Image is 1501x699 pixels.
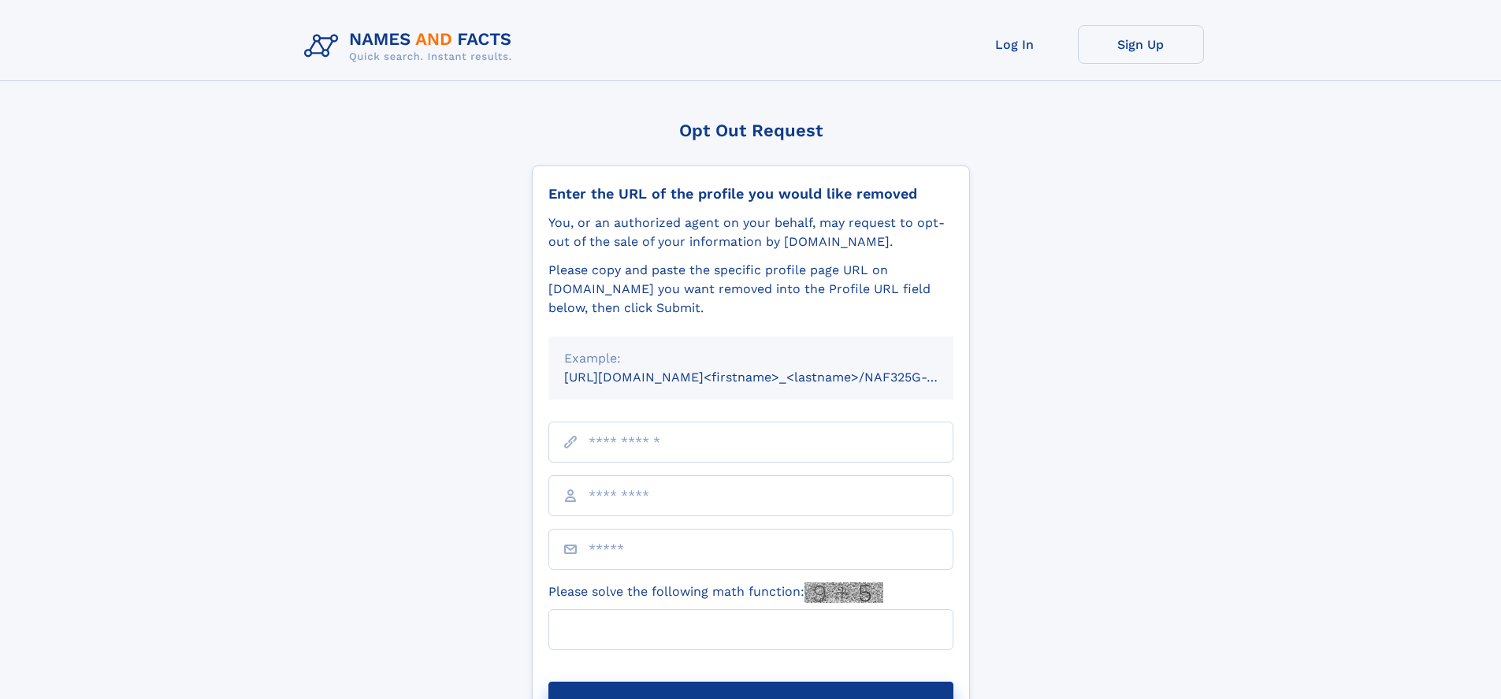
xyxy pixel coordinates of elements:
[298,25,525,68] img: Logo Names and Facts
[548,185,953,203] div: Enter the URL of the profile you would like removed
[532,121,970,140] div: Opt Out Request
[548,261,953,318] div: Please copy and paste the specific profile page URL on [DOMAIN_NAME] you want removed into the Pr...
[1078,25,1204,64] a: Sign Up
[564,370,983,385] small: [URL][DOMAIN_NAME]<firstname>_<lastname>/NAF325G-xxxxxxxx
[548,214,953,251] div: You, or an authorized agent on your behalf, may request to opt-out of the sale of your informatio...
[564,349,938,368] div: Example:
[548,582,883,603] label: Please solve the following math function:
[952,25,1078,64] a: Log In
